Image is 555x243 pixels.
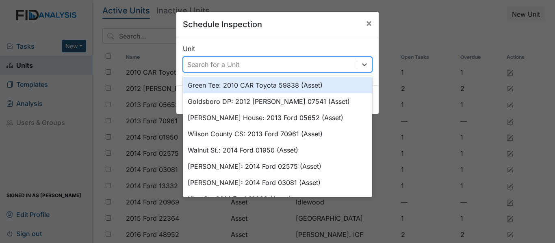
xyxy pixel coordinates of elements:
[183,142,372,158] div: Walnut St.: 2014 Ford 01950 (Asset)
[183,174,372,191] div: [PERSON_NAME]: 2014 Ford 03081 (Asset)
[183,110,372,126] div: [PERSON_NAME] House: 2013 Ford 05652 (Asset)
[183,18,262,30] h5: Schedule Inspection
[183,93,372,110] div: Goldsboro DP: 2012 [PERSON_NAME] 07541 (Asset)
[183,77,372,93] div: Green Tee: 2010 CAR Toyota 59838 (Asset)
[359,12,379,34] button: Close
[183,191,372,207] div: King St.: 2014 Ford 13332 (Asset)
[366,17,372,29] span: ×
[183,126,372,142] div: Wilson County CS: 2013 Ford 70961 (Asset)
[183,158,372,174] div: [PERSON_NAME]: 2014 Ford 02575 (Asset)
[183,44,195,54] label: Unit
[187,60,239,69] div: Search for a Unit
